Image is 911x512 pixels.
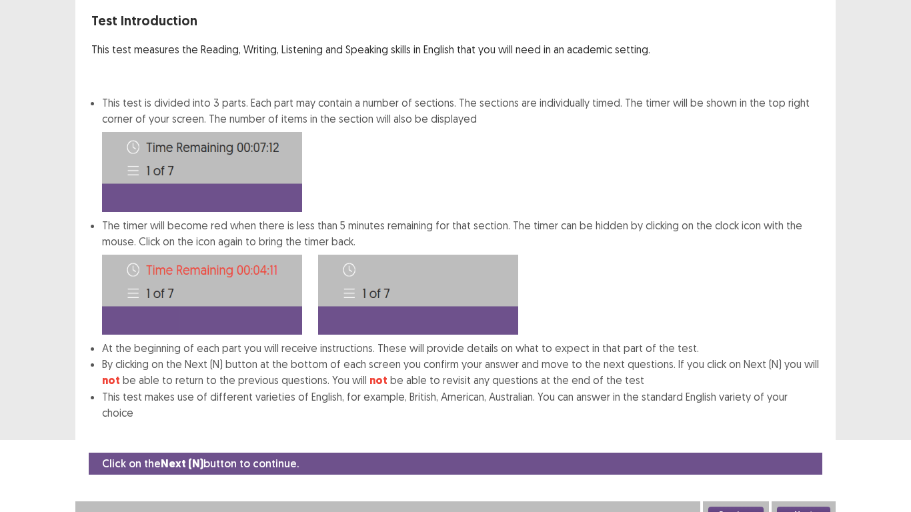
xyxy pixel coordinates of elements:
[102,373,120,387] strong: not
[102,95,820,212] li: This test is divided into 3 parts. Each part may contain a number of sections. The sections are i...
[102,340,820,356] li: At the beginning of each part you will receive instructions. These will provide details on what t...
[91,41,820,57] p: This test measures the Reading, Writing, Listening and Speaking skills in English that you will n...
[102,255,302,335] img: Time-image
[91,11,820,31] p: Test Introduction
[102,217,820,340] li: The timer will become red when there is less than 5 minutes remaining for that section. The timer...
[102,455,299,472] p: Click on the button to continue.
[102,356,820,389] li: By clicking on the Next (N) button at the bottom of each screen you confirm your answer and move ...
[102,389,820,421] li: This test makes use of different varieties of English, for example, British, American, Australian...
[369,373,387,387] strong: not
[102,132,302,212] img: Time-image
[161,457,203,471] strong: Next (N)
[318,255,518,335] img: Time-image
